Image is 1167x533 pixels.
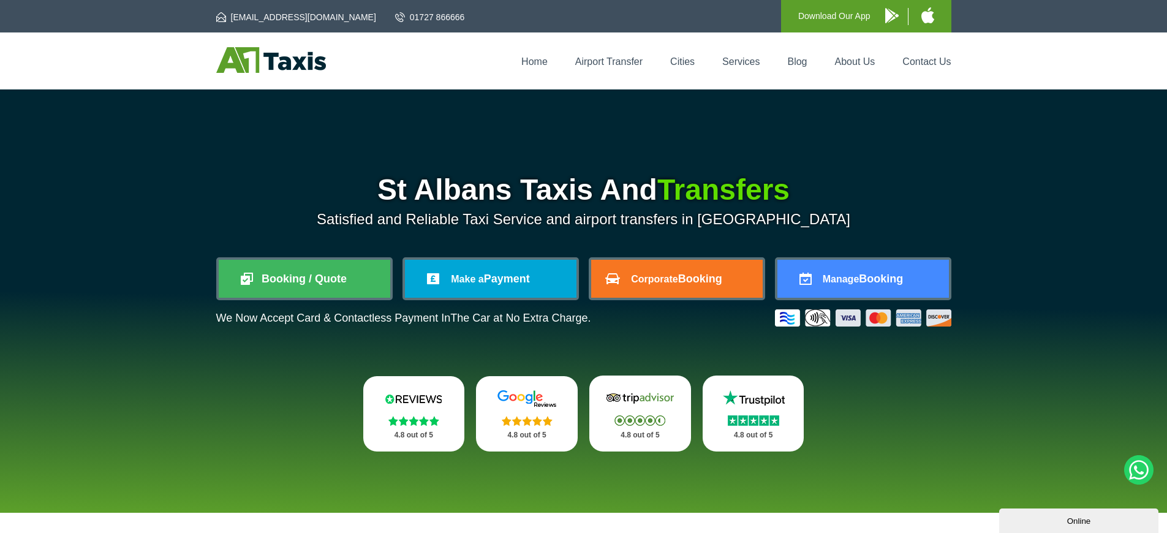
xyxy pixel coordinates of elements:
[405,260,576,298] a: Make aPayment
[603,389,677,407] img: Tripadvisor
[451,274,483,284] span: Make a
[885,8,899,23] img: A1 Taxis Android App
[216,11,376,23] a: [EMAIL_ADDRESS][DOMAIN_NAME]
[363,376,465,452] a: Reviews.io Stars 4.8 out of 5
[388,416,439,426] img: Stars
[670,56,695,67] a: Cities
[921,7,934,23] img: A1 Taxis iPhone App
[377,428,451,443] p: 4.8 out of 5
[631,274,678,284] span: Corporate
[703,376,804,452] a: Trustpilot Stars 4.8 out of 5
[902,56,951,67] a: Contact Us
[216,211,951,228] p: Satisfied and Reliable Taxi Service and airport transfers in [GEOGRAPHIC_DATA]
[575,56,643,67] a: Airport Transfer
[777,260,949,298] a: ManageBooking
[395,11,465,23] a: 01727 866666
[216,312,591,325] p: We Now Accept Card & Contactless Payment In
[722,56,760,67] a: Services
[450,312,591,324] span: The Car at No Extra Charge.
[775,309,951,327] img: Credit And Debit Cards
[219,260,390,298] a: Booking / Quote
[657,173,790,206] span: Transfers
[999,506,1161,533] iframe: chat widget
[716,428,791,443] p: 4.8 out of 5
[835,56,875,67] a: About Us
[377,390,450,408] img: Reviews.io
[489,428,564,443] p: 4.8 out of 5
[521,56,548,67] a: Home
[798,9,871,24] p: Download Our App
[502,416,553,426] img: Stars
[216,47,326,73] img: A1 Taxis St Albans LTD
[614,415,665,426] img: Stars
[476,376,578,452] a: Google Stars 4.8 out of 5
[787,56,807,67] a: Blog
[717,389,790,407] img: Trustpilot
[823,274,859,284] span: Manage
[589,376,691,452] a: Tripadvisor Stars 4.8 out of 5
[490,390,564,408] img: Google
[603,428,678,443] p: 4.8 out of 5
[216,175,951,205] h1: St Albans Taxis And
[728,415,779,426] img: Stars
[591,260,763,298] a: CorporateBooking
